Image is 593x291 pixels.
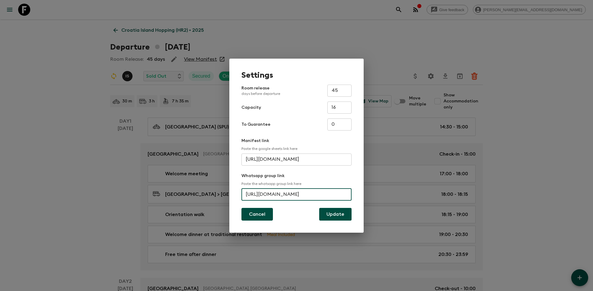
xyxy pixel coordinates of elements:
p: Room release [241,85,280,96]
input: e.g. 30 [327,85,352,97]
input: e.g. https://chat.whatsapp.com/... [241,189,352,201]
button: Update [319,208,352,221]
button: Cancel [241,208,273,221]
h1: Settings [241,71,352,80]
p: Paste the google sheets link here [241,146,352,151]
p: Paste the whatsapp group link here [241,181,352,186]
p: Manifest link [241,138,352,144]
p: Capacity [241,105,261,111]
input: e.g. 4 [327,118,352,131]
p: To Guarantee [241,121,270,128]
p: days before departure [241,91,280,96]
input: e.g. https://docs.google.com/spreadsheets/d/1P7Zz9v8J0vXy1Q/edit#gid=0 [241,154,352,166]
input: e.g. 14 [327,102,352,114]
p: Whatsapp group link [241,173,352,179]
